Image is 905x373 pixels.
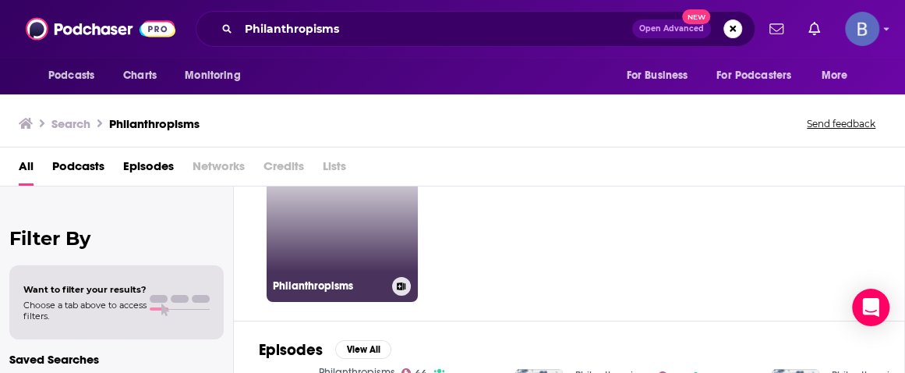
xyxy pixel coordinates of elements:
[26,14,175,44] img: Podchaser - Follow, Share and Rate Podcasts
[23,300,147,321] span: Choose a tab above to access filters.
[802,117,880,130] button: Send feedback
[706,61,814,91] button: open menu
[23,284,147,295] span: Want to filter your results?
[123,154,174,186] a: Episodes
[123,65,157,87] span: Charts
[763,16,790,42] a: Show notifications dropdown
[267,151,418,302] a: 44Philanthropisms
[52,154,104,186] a: Podcasts
[626,65,688,87] span: For Business
[335,340,391,359] button: View All
[273,279,386,293] h3: Philanthropisms
[682,9,710,24] span: New
[174,61,260,91] button: open menu
[9,227,224,250] h2: Filter By
[37,61,115,91] button: open menu
[196,11,755,47] div: Search podcasts, credits, & more...
[845,12,879,46] button: Show profile menu
[193,154,245,186] span: Networks
[845,12,879,46] img: User Profile
[185,65,240,87] span: Monitoring
[259,340,391,360] a: EpisodesView All
[639,25,704,33] span: Open Advanced
[259,340,323,360] h2: Episodes
[239,16,632,41] input: Search podcasts, credits, & more...
[323,154,346,186] span: Lists
[19,154,34,186] a: All
[845,12,879,46] span: Logged in as BTallent
[822,65,848,87] span: More
[113,61,166,91] a: Charts
[716,65,791,87] span: For Podcasters
[9,352,224,367] p: Saved Searches
[51,116,90,131] h3: Search
[263,154,304,186] span: Credits
[632,20,711,38] button: Open AdvancedNew
[615,61,707,91] button: open menu
[852,289,889,326] div: Open Intercom Messenger
[109,116,200,131] h3: Philanthropisms
[802,16,826,42] a: Show notifications dropdown
[48,65,94,87] span: Podcasts
[811,61,868,91] button: open menu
